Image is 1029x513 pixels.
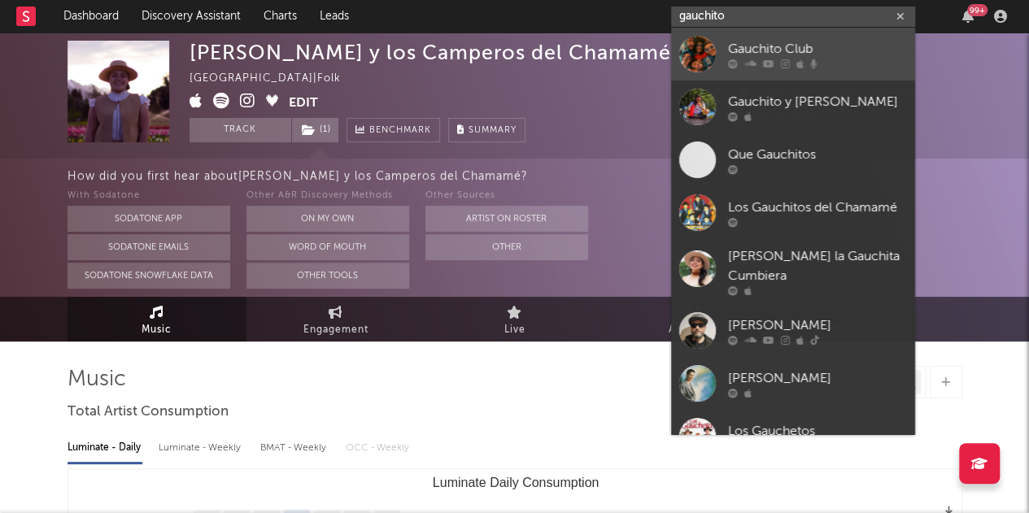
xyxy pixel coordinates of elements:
[142,320,172,340] span: Music
[728,92,907,111] div: Gauchito y [PERSON_NAME]
[68,297,246,341] a: Music
[504,320,525,340] span: Live
[291,118,339,142] span: ( 1 )
[432,476,599,489] text: Luminate Daily Consumption
[671,28,915,80] a: Gauchito Club
[246,234,409,260] button: Word Of Mouth
[68,263,230,289] button: Sodatone Snowflake Data
[425,297,604,341] a: Live
[68,206,230,232] button: Sodatone App
[962,10,974,23] button: 99+
[68,234,230,260] button: Sodatone Emails
[669,320,718,340] span: Audience
[347,118,440,142] a: Benchmark
[604,297,783,341] a: Audience
[671,7,915,27] input: Search for artists
[68,186,230,206] div: With Sodatone
[728,368,907,388] div: [PERSON_NAME]
[671,133,915,186] a: Que Gauchitos
[728,421,907,441] div: Los Gauchetos
[190,69,360,89] div: [GEOGRAPHIC_DATA] | Folk
[728,315,907,335] div: [PERSON_NAME]
[68,434,142,462] div: Luminate - Daily
[190,118,291,142] button: Track
[671,186,915,239] a: Los Gauchitos del Chamamé
[728,198,907,217] div: Los Gauchitos del Chamamé
[448,118,525,142] button: Summary
[303,320,368,340] span: Engagement
[425,186,588,206] div: Other Sources
[289,93,318,113] button: Edit
[671,80,915,133] a: Gauchito y [PERSON_NAME]
[425,206,588,232] button: Artist on Roster
[246,186,409,206] div: Other A&R Discovery Methods
[246,206,409,232] button: On My Own
[369,121,431,141] span: Benchmark
[671,239,915,304] a: [PERSON_NAME] la Gauchita Cumbiera
[425,234,588,260] button: Other
[671,304,915,357] a: [PERSON_NAME]
[190,41,671,64] div: [PERSON_NAME] y los Camperos del Chamamé
[260,434,329,462] div: BMAT - Weekly
[967,4,988,16] div: 99 +
[728,145,907,164] div: Que Gauchitos
[68,402,229,422] span: Total Artist Consumption
[728,247,907,286] div: [PERSON_NAME] la Gauchita Cumbiera
[246,263,409,289] button: Other Tools
[159,434,244,462] div: Luminate - Weekly
[246,297,425,341] a: Engagement
[671,357,915,410] a: [PERSON_NAME]
[728,39,907,59] div: Gauchito Club
[671,410,915,463] a: Los Gauchetos
[469,126,517,135] span: Summary
[292,118,338,142] button: (1)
